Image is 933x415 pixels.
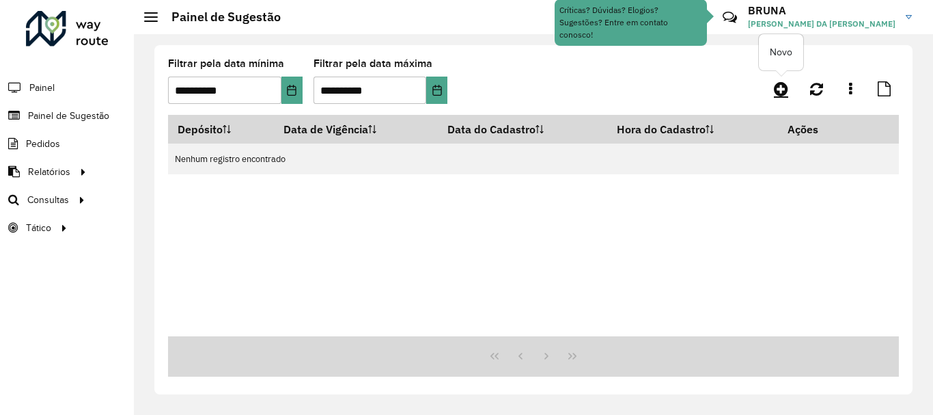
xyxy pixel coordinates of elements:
th: Data de Vigência [274,115,438,144]
span: [PERSON_NAME] DA [PERSON_NAME] [748,18,895,30]
span: Painel de Sugestão [28,109,109,123]
label: Filtrar pela data máxima [314,55,432,72]
h3: BRUNA [748,4,895,17]
th: Data do Cadastro [438,115,608,144]
td: Nenhum registro encontrado [168,144,899,174]
span: Tático [26,221,51,235]
label: Filtrar pela data mínima [168,55,284,72]
div: Novo [759,34,803,70]
button: Choose Date [281,77,303,104]
a: Contato Rápido [715,3,744,32]
th: Hora do Cadastro [608,115,778,144]
th: Ações [778,115,860,144]
h2: Painel de Sugestão [158,10,281,25]
span: Pedidos [26,137,60,151]
th: Depósito [168,115,274,144]
span: Relatórios [28,165,70,179]
span: Painel [29,81,55,95]
span: Consultas [27,193,69,207]
button: Choose Date [426,77,447,104]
